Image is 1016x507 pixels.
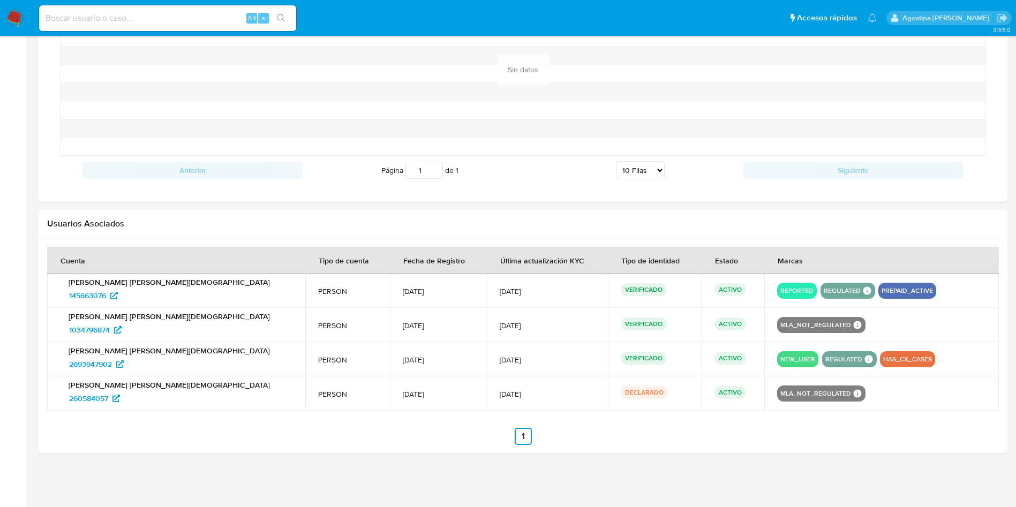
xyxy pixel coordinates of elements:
span: s [262,13,265,23]
button: search-icon [270,11,292,26]
input: Buscar usuario o caso... [39,11,296,25]
a: Salir [997,12,1008,24]
span: 3.159.0 [993,25,1011,34]
p: agostina.faruolo@mercadolibre.com [902,13,993,23]
span: Accesos rápidos [797,12,857,24]
h2: Usuarios Asociados [47,218,999,229]
a: Notificaciones [868,13,877,22]
span: Alt [247,13,256,23]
